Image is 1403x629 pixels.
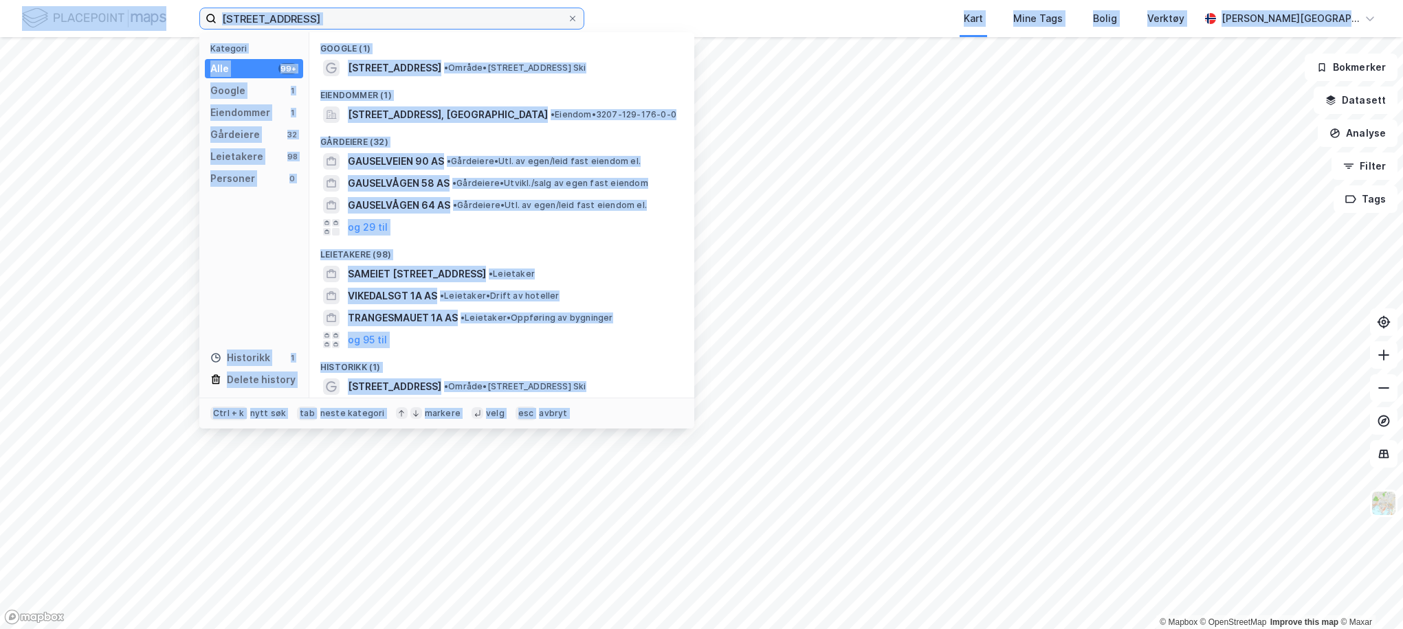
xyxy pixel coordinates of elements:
[440,290,560,301] span: Leietaker • Drift av hoteller
[452,178,648,189] span: Gårdeiere • Utvikl./salg av egen fast eiendom
[1371,490,1397,516] img: Z
[4,609,65,625] a: Mapbox homepage
[1160,617,1197,627] a: Mapbox
[309,351,694,376] div: Historikk (1)
[348,266,486,282] span: SAMEIET [STREET_ADDRESS]
[210,407,247,420] div: Ctrl + k
[210,104,270,121] div: Eiendommer
[453,200,647,211] span: Gårdeiere • Utl. av egen/leid fast eiendom el.
[1318,119,1398,147] button: Analyse
[210,43,303,54] div: Kategori
[444,62,586,73] span: Område • [STREET_ADDRESS] Ski
[348,378,441,395] span: [STREET_ADDRESS]
[227,371,296,388] div: Delete history
[250,408,287,419] div: nytt søk
[309,126,694,150] div: Gårdeiere (32)
[461,312,465,323] span: •
[1332,152,1398,180] button: Filter
[444,62,448,73] span: •
[348,310,458,326] span: TRANGESMAUET 1A AS
[278,63,298,74] div: 99+
[1305,54,1398,81] button: Bokmerker
[425,408,461,419] div: markere
[348,60,441,76] span: [STREET_ADDRESS]
[210,350,270,366] div: Historikk
[210,82,245,99] div: Google
[348,219,388,236] button: og 29 til
[1147,10,1184,27] div: Verktøy
[287,129,298,140] div: 32
[461,312,613,323] span: Leietaker • Oppføring av bygninger
[348,153,444,170] span: GAUSELVEIEN 90 AS
[1013,10,1063,27] div: Mine Tags
[551,109,555,119] span: •
[309,238,694,263] div: Leietakere (98)
[309,32,694,57] div: Google (1)
[489,268,493,279] span: •
[440,290,444,301] span: •
[964,10,983,27] div: Kart
[489,268,535,279] span: Leietaker
[217,8,567,29] input: Søk på adresse, matrikkel, gårdeiere, leietakere eller personer
[210,126,260,143] div: Gårdeiere
[1334,563,1403,629] div: Kontrollprogram for chat
[1334,563,1403,629] iframe: Chat Widget
[287,352,298,363] div: 1
[447,156,641,167] span: Gårdeiere • Utl. av egen/leid fast eiendom el.
[444,381,586,392] span: Område • [STREET_ADDRESS] Ski
[1314,87,1398,114] button: Datasett
[348,197,450,214] span: GAUSELVÅGEN 64 AS
[539,408,567,419] div: avbryt
[453,200,457,210] span: •
[348,288,437,304] span: VIKEDALSGT 1A AS
[1222,10,1359,27] div: [PERSON_NAME][GEOGRAPHIC_DATA]
[348,106,548,123] span: [STREET_ADDRESS], [GEOGRAPHIC_DATA]
[287,85,298,96] div: 1
[1093,10,1117,27] div: Bolig
[348,175,450,192] span: GAUSELVÅGEN 58 AS
[287,107,298,118] div: 1
[1270,617,1338,627] a: Improve this map
[1334,185,1398,213] button: Tags
[22,6,166,30] img: logo.f888ab2527a4732fd821a326f86c7f29.svg
[210,148,263,165] div: Leietakere
[287,151,298,162] div: 98
[447,156,451,166] span: •
[452,178,456,188] span: •
[444,381,448,391] span: •
[486,408,505,419] div: velg
[551,109,676,120] span: Eiendom • 3207-129-176-0-0
[297,407,318,420] div: tab
[287,173,298,184] div: 0
[320,408,385,419] div: neste kategori
[348,332,387,348] button: og 95 til
[1200,617,1267,627] a: OpenStreetMap
[210,60,229,77] div: Alle
[516,407,537,420] div: esc
[210,170,255,187] div: Personer
[309,79,694,104] div: Eiendommer (1)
